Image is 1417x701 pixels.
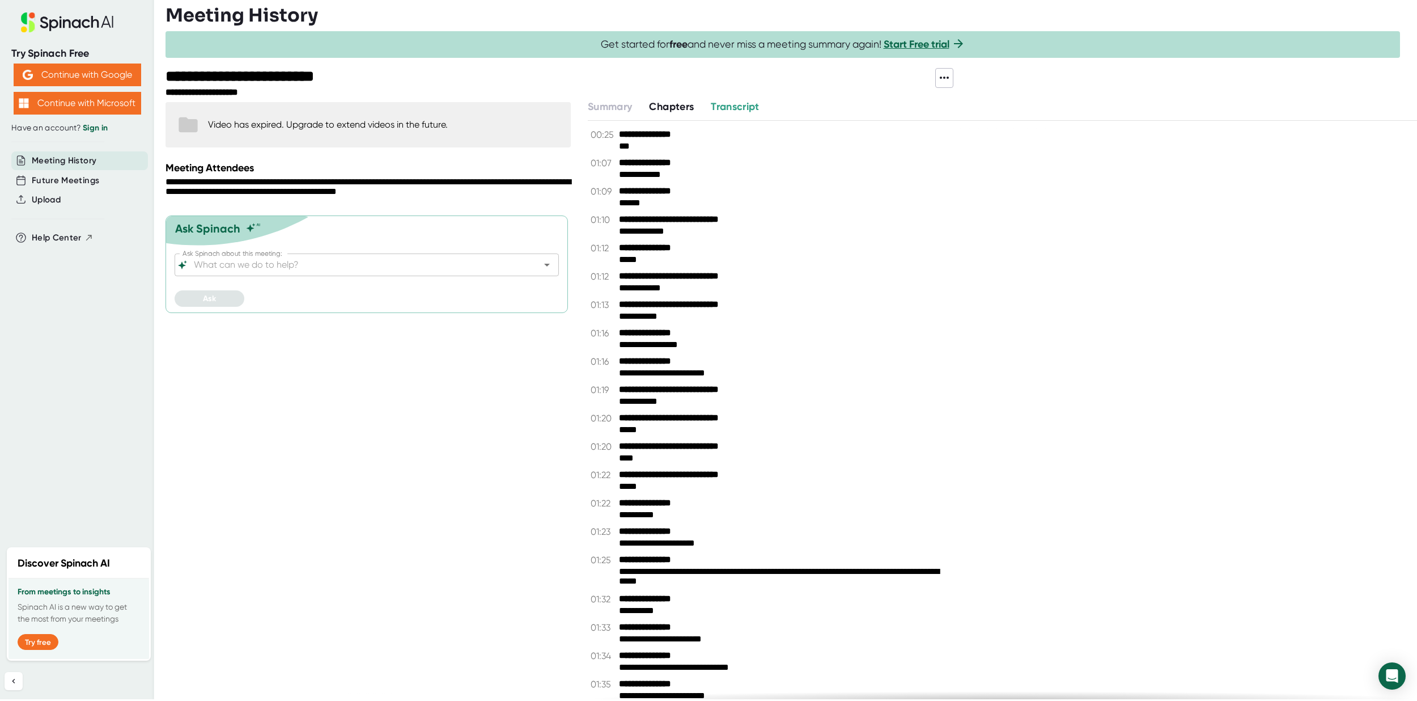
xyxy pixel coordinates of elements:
[18,588,140,597] h3: From meetings to insights
[711,99,760,115] button: Transcript
[601,38,965,51] span: Get started for and never miss a meeting summary again!
[591,158,616,170] span: 01:07
[591,555,616,567] span: 01:25
[591,186,616,198] span: 01:09
[591,594,616,606] span: 01:32
[18,556,110,571] h2: Discover Spinach AI
[591,129,616,141] span: 00:25
[884,38,949,50] a: Start Free trial
[591,243,616,255] span: 01:12
[23,70,33,80] img: Aehbyd4JwY73AAAAAElFTkSuQmCC
[649,99,694,115] button: Chapters
[591,385,616,396] span: 01:19
[591,679,616,691] span: 01:35
[711,100,760,113] span: Transcript
[175,222,240,235] div: Ask Spinach
[14,64,141,86] button: Continue with Google
[32,154,96,167] button: Meeting History
[591,271,616,283] span: 01:12
[32,174,99,187] button: Future Meetings
[588,100,632,113] span: Summary
[591,356,616,368] span: 01:16
[591,299,616,311] span: 01:13
[11,123,143,133] div: Have an account?
[166,5,318,26] h3: Meeting History
[32,193,61,206] button: Upload
[588,99,632,115] button: Summary
[591,441,616,453] span: 01:20
[83,123,108,133] a: Sign in
[32,231,82,244] span: Help Center
[591,214,616,226] span: 01:10
[1378,662,1406,690] div: Open Intercom Messenger
[32,231,94,244] button: Help Center
[591,622,616,634] span: 01:33
[208,119,448,130] div: Video has expired. Upgrade to extend videos in the future.
[5,672,23,690] button: Collapse sidebar
[591,526,616,538] span: 01:23
[591,328,616,340] span: 01:16
[192,257,522,273] input: What can we do to help?
[166,162,574,174] div: Meeting Attendees
[539,257,555,273] button: Open
[11,47,143,60] div: Try Spinach Free
[669,38,688,50] b: free
[649,100,694,113] span: Chapters
[591,470,616,482] span: 01:22
[591,413,616,425] span: 01:20
[203,294,216,303] span: Ask
[591,651,616,662] span: 01:34
[18,634,58,650] button: Try free
[591,498,616,510] span: 01:22
[175,290,244,307] button: Ask
[18,601,140,625] p: Spinach AI is a new way to get the most from your meetings
[14,92,141,115] button: Continue with Microsoft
